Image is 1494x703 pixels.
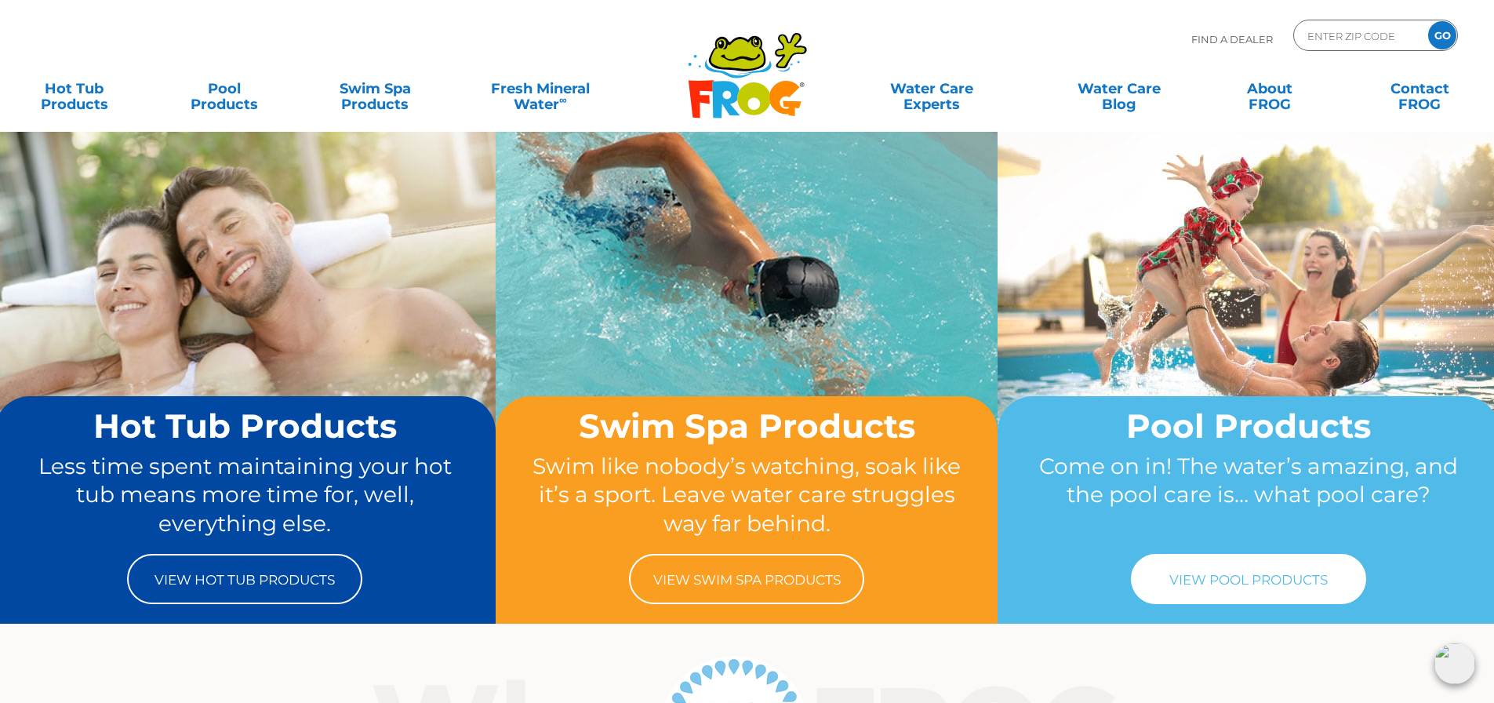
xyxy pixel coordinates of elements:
p: Swim like nobody’s watching, soak like it’s a sport. Leave water care struggles way far behind. [525,452,968,538]
a: PoolProducts [166,73,283,104]
a: View Swim Spa Products [629,554,864,604]
h2: Pool Products [1027,408,1470,444]
a: View Hot Tub Products [127,554,362,604]
img: openIcon [1434,643,1475,684]
a: Fresh MineralWater∞ [467,73,613,104]
input: GO [1428,21,1456,49]
input: Zip Code Form [1306,24,1412,47]
a: Water CareExperts [837,73,1027,104]
p: Come on in! The water’s amazing, and the pool care is… what pool care? [1027,452,1470,538]
h2: Swim Spa Products [525,408,968,444]
img: home-banner-swim-spa-short [496,131,998,506]
a: AboutFROG [1211,73,1328,104]
a: Hot TubProducts [16,73,133,104]
p: Less time spent maintaining your hot tub means more time for, well, everything else. [24,452,467,538]
a: View Pool Products [1131,554,1366,604]
sup: ∞ [559,93,567,106]
a: ContactFROG [1361,73,1478,104]
a: Water CareBlog [1060,73,1177,104]
h2: Hot Tub Products [24,408,467,444]
a: Swim SpaProducts [317,73,434,104]
p: Find A Dealer [1191,20,1273,59]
